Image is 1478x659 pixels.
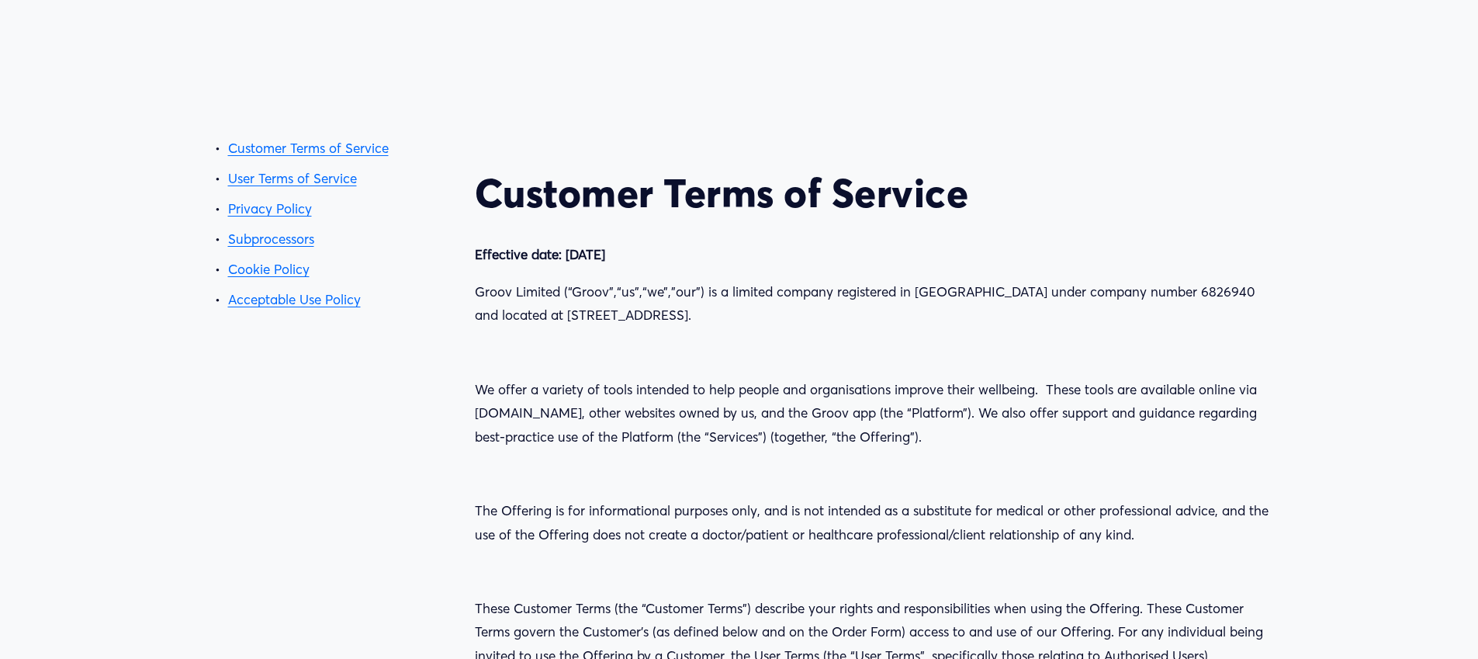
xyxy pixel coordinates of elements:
a: Subprocessors [228,231,314,247]
a: Privacy Policy [228,200,312,217]
h2: Customer Terms of Service [475,169,1282,217]
a: Acceptable Use Policy [228,291,361,307]
a: Customer Terms of Service [228,140,389,156]
a: User Terms of Service [228,170,357,186]
strong: Effective date: [DATE] [475,246,605,262]
p: Groov Limited (“Groov”,“us”,“we”,”our”) is a limited company registered in [GEOGRAPHIC_DATA] unde... [475,280,1282,328]
a: Cookie Policy [228,261,310,277]
p: The Offering is for informational purposes only, and is not intended as a substitute for medical ... [475,499,1282,546]
p: We offer a variety of tools intended to help people and organisations improve their wellbeing. Th... [475,378,1282,449]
